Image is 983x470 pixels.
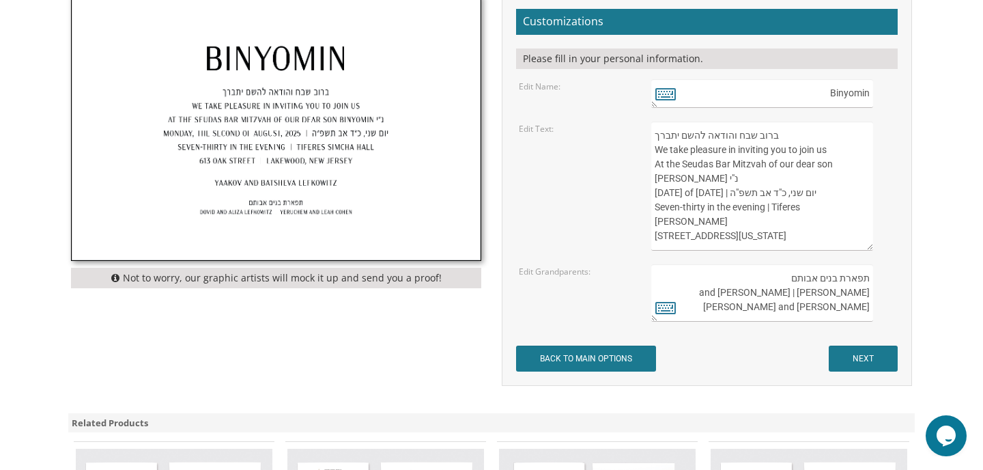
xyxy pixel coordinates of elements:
[519,81,560,92] label: Edit Name:
[519,123,554,135] label: Edit Text:
[71,268,481,288] div: Not to worry, our graphic artists will mock it up and send you a proof!
[926,415,969,456] iframe: chat widget
[519,266,590,277] label: Edit Grandparents:
[651,122,873,251] textarea: ברוב שבח והודאה להשם יתברך We take pleasure in inviting you to join us At the Seudas Bar Mitzvah ...
[516,49,898,69] div: Please fill in your personal information.
[68,413,915,433] div: Related Products
[516,9,898,35] h2: Customizations
[651,264,873,322] textarea: תפארת בנים אבותם [PERSON_NAME] and [PERSON_NAME] | [PERSON_NAME] and [PERSON_NAME]
[651,79,873,108] textarea: Binyomin
[829,346,898,372] input: NEXT
[516,346,656,372] input: BACK TO MAIN OPTIONS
